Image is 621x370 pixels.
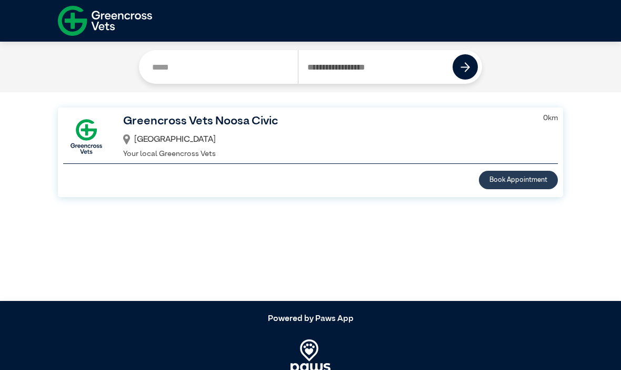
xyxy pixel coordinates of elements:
[460,62,470,72] img: icon-right
[123,131,530,149] div: [GEOGRAPHIC_DATA]
[58,3,152,39] img: f-logo
[123,113,530,131] h3: Greencross Vets Noosa Civic
[298,50,453,84] input: Search by Postcode
[143,50,298,84] input: Search by Clinic Name
[63,113,109,160] img: GX-Square.png
[58,314,563,324] h5: Powered by Paws App
[479,171,558,189] button: Book Appointment
[543,113,558,124] p: 0 km
[123,149,530,160] p: Your local Greencross Vets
